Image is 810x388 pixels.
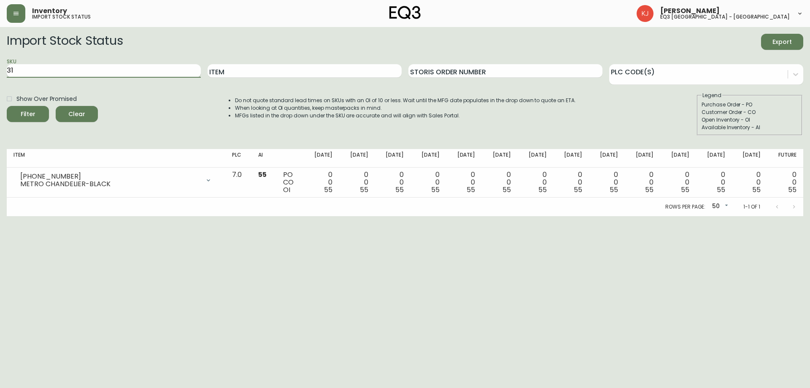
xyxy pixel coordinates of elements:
[32,14,91,19] h5: import stock status
[446,149,482,168] th: [DATE]
[410,149,446,168] th: [DATE]
[702,116,798,124] div: Open Inventory - OI
[225,149,251,168] th: PLC
[518,149,553,168] th: [DATE]
[16,95,77,103] span: Show Over Promised
[235,97,576,104] li: Do not quote standard lead times on SKUs with an OI of 10 or less. Wait until the MFG date popula...
[389,6,421,19] img: logo
[596,171,618,194] div: 0 0
[660,8,720,14] span: [PERSON_NAME]
[13,171,219,190] div: [PHONE_NUMBER]METRO CHANDELIER-BLACK
[235,104,576,112] li: When looking at OI quantities, keep masterpacks in mind.
[681,185,689,195] span: 55
[610,185,618,195] span: 55
[667,171,689,194] div: 0 0
[732,149,768,168] th: [DATE]
[56,106,98,122] button: Clear
[7,149,225,168] th: Item
[489,171,511,194] div: 0 0
[767,149,803,168] th: Future
[283,171,297,194] div: PO CO
[303,149,339,168] th: [DATE]
[739,171,761,194] div: 0 0
[703,171,725,194] div: 0 0
[395,185,404,195] span: 55
[62,109,91,119] span: Clear
[702,124,798,131] div: Available Inventory - AI
[225,168,251,198] td: 7.0
[660,14,790,19] h5: eq3 [GEOGRAPHIC_DATA] - [GEOGRAPHIC_DATA]
[375,149,410,168] th: [DATE]
[283,185,290,195] span: OI
[381,171,404,194] div: 0 0
[310,171,332,194] div: 0 0
[632,171,654,194] div: 0 0
[360,185,368,195] span: 55
[20,173,200,180] div: [PHONE_NUMBER]
[467,185,475,195] span: 55
[339,149,375,168] th: [DATE]
[752,185,761,195] span: 55
[696,149,732,168] th: [DATE]
[324,185,332,195] span: 55
[482,149,518,168] th: [DATE]
[788,185,796,195] span: 55
[258,170,267,179] span: 55
[761,34,803,50] button: Export
[235,112,576,119] li: MFGs listed in the drop down under the SKU are accurate and will align with Sales Portal.
[660,149,696,168] th: [DATE]
[665,203,705,211] p: Rows per page:
[346,171,368,194] div: 0 0
[502,185,511,195] span: 55
[417,171,440,194] div: 0 0
[251,149,276,168] th: AI
[7,106,49,122] button: Filter
[524,171,547,194] div: 0 0
[768,37,796,47] span: Export
[589,149,625,168] th: [DATE]
[702,101,798,109] div: Purchase Order - PO
[32,8,67,14] span: Inventory
[431,185,440,195] span: 55
[774,171,796,194] div: 0 0
[709,200,730,214] div: 50
[453,171,475,194] div: 0 0
[7,34,123,50] h2: Import Stock Status
[637,5,653,22] img: 24a625d34e264d2520941288c4a55f8e
[702,92,722,99] legend: Legend
[574,185,582,195] span: 55
[625,149,661,168] th: [DATE]
[743,203,760,211] p: 1-1 of 1
[538,185,547,195] span: 55
[553,149,589,168] th: [DATE]
[560,171,583,194] div: 0 0
[717,185,725,195] span: 55
[702,109,798,116] div: Customer Order - CO
[645,185,653,195] span: 55
[20,180,200,188] div: METRO CHANDELIER-BLACK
